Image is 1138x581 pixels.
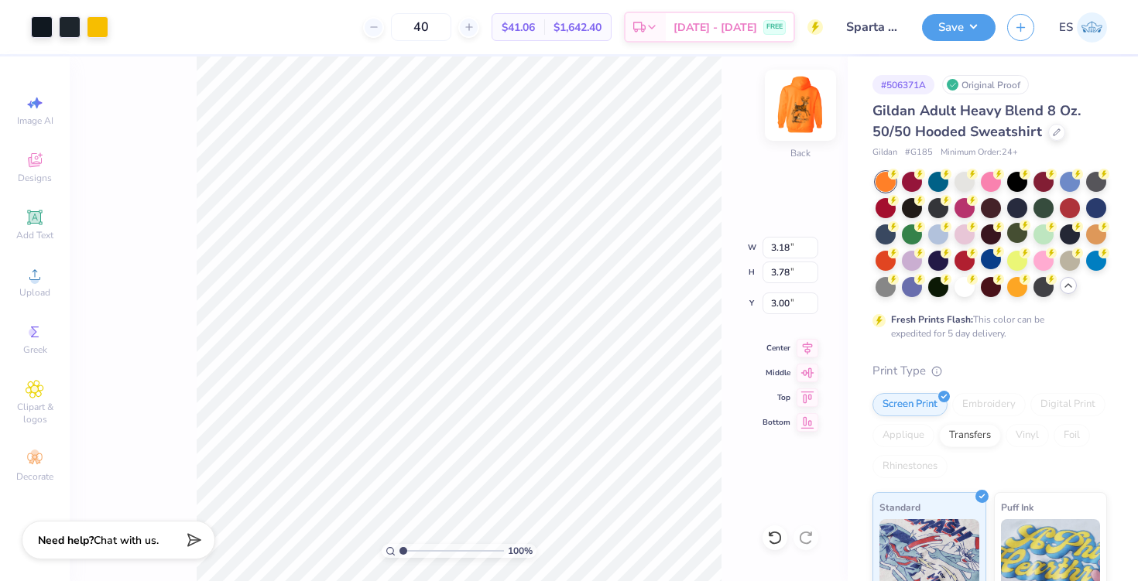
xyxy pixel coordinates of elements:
[763,367,790,378] span: Middle
[17,114,53,127] span: Image AI
[1006,424,1049,447] div: Vinyl
[872,455,948,478] div: Rhinestones
[872,101,1081,141] span: Gildan Adult Heavy Blend 8 Oz. 50/50 Hooded Sweatshirt
[8,401,62,425] span: Clipart & logos
[939,424,1001,447] div: Transfers
[879,499,920,515] span: Standard
[16,229,53,241] span: Add Text
[922,14,996,41] button: Save
[1077,12,1107,43] img: Erica Springer
[38,533,94,548] strong: Need help?
[872,393,948,416] div: Screen Print
[763,343,790,354] span: Center
[1059,19,1073,36] span: ES
[94,533,159,548] span: Chat with us.
[391,13,451,41] input: – –
[905,146,933,159] span: # G185
[835,12,910,43] input: Untitled Design
[19,286,50,299] span: Upload
[23,343,47,356] span: Greek
[763,417,790,428] span: Bottom
[1054,424,1090,447] div: Foil
[502,19,535,36] span: $41.06
[18,172,52,184] span: Designs
[790,146,811,160] div: Back
[1059,12,1107,43] a: ES
[872,424,934,447] div: Applique
[891,313,1081,340] div: This color can be expedited for 5 day delivery.
[763,392,790,403] span: Top
[1030,393,1105,416] div: Digital Print
[770,74,831,136] img: Back
[674,19,757,36] span: [DATE] - [DATE]
[952,393,1026,416] div: Embroidery
[16,470,53,483] span: Decorate
[766,22,783,32] span: FREE
[872,362,1107,380] div: Print Type
[942,75,1029,94] div: Original Proof
[872,75,934,94] div: # 506371A
[891,313,973,326] strong: Fresh Prints Flash:
[872,146,897,159] span: Gildan
[508,544,533,558] span: 100 %
[941,146,1018,159] span: Minimum Order: 24 +
[554,19,602,36] span: $1,642.40
[1001,499,1033,515] span: Puff Ink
